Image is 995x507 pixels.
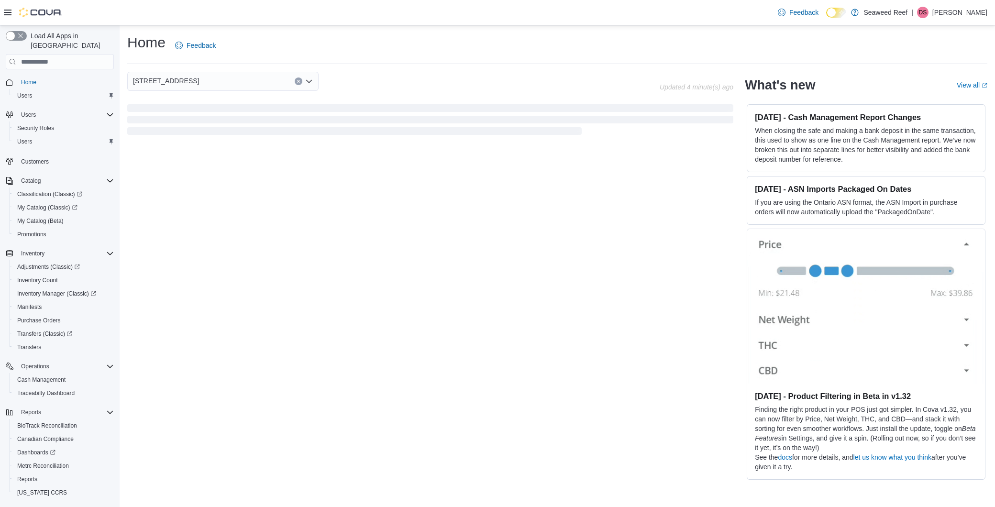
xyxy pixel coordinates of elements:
span: Reports [21,408,41,416]
span: Adjustments (Classic) [13,261,114,273]
button: Purchase Orders [10,314,118,327]
span: Reports [17,475,37,483]
button: Transfers [10,341,118,354]
input: Dark Mode [826,8,846,18]
button: Users [2,108,118,121]
a: View allExternal link [957,81,987,89]
span: Promotions [17,231,46,238]
span: [STREET_ADDRESS] [133,75,199,87]
a: Transfers (Classic) [13,328,76,340]
span: Load All Apps in [GEOGRAPHIC_DATA] [27,31,114,50]
span: Users [13,90,114,101]
span: Home [17,76,114,88]
span: Catalog [21,177,41,185]
button: Catalog [17,175,44,187]
a: Adjustments (Classic) [13,261,84,273]
button: Inventory Count [10,274,118,287]
a: Adjustments (Classic) [10,260,118,274]
button: Inventory [17,248,48,259]
span: Inventory Manager (Classic) [17,290,96,298]
span: My Catalog (Classic) [13,202,114,213]
span: Customers [21,158,49,165]
a: Customers [17,156,53,167]
button: Manifests [10,300,118,314]
span: [US_STATE] CCRS [17,489,67,496]
a: Inventory Count [13,275,62,286]
span: Catalog [17,175,114,187]
button: Reports [2,406,118,419]
a: Feedback [171,36,220,55]
a: Users [13,136,36,147]
span: Feedback [187,41,216,50]
a: Canadian Compliance [13,433,77,445]
span: Loading [127,106,733,137]
span: Dashboards [17,449,55,456]
button: Home [2,75,118,89]
p: | [911,7,913,18]
a: Purchase Orders [13,315,65,326]
span: Classification (Classic) [13,188,114,200]
a: Transfers (Classic) [10,327,118,341]
p: Seaweed Reef [863,7,907,18]
h1: Home [127,33,166,52]
button: [US_STATE] CCRS [10,486,118,499]
span: BioTrack Reconciliation [13,420,114,431]
a: BioTrack Reconciliation [13,420,81,431]
button: My Catalog (Beta) [10,214,118,228]
span: Security Roles [13,122,114,134]
button: Reports [17,407,45,418]
p: When closing the safe and making a bank deposit in the same transaction, this used to show as one... [755,126,977,164]
span: My Catalog (Beta) [17,217,64,225]
span: Purchase Orders [17,317,61,324]
span: Traceabilty Dashboard [17,389,75,397]
a: Reports [13,474,41,485]
p: If you are using the Ontario ASN format, the ASN Import in purchase orders will now automatically... [755,198,977,217]
a: Metrc Reconciliation [13,460,73,472]
a: [US_STATE] CCRS [13,487,71,498]
span: Reports [17,407,114,418]
span: Users [17,92,32,99]
span: Security Roles [17,124,54,132]
a: Cash Management [13,374,69,386]
span: Operations [17,361,114,372]
div: David Schwab [917,7,929,18]
a: docs [778,453,792,461]
p: [PERSON_NAME] [932,7,987,18]
span: Home [21,78,36,86]
h3: [DATE] - ASN Imports Packaged On Dates [755,184,977,194]
p: Finding the right product in your POS just got simpler. In Cova v1.32, you can now filter by Pric... [755,405,977,452]
p: See the for more details, and after you’ve given it a try. [755,452,977,472]
span: Inventory Manager (Classic) [13,288,114,299]
span: Inventory Count [17,276,58,284]
button: Traceabilty Dashboard [10,386,118,400]
a: Users [13,90,36,101]
span: Traceabilty Dashboard [13,387,114,399]
img: Cova [19,8,62,17]
span: Canadian Compliance [17,435,74,443]
span: Purchase Orders [13,315,114,326]
span: Transfers [17,343,41,351]
span: Inventory [21,250,44,257]
span: Inventory [17,248,114,259]
span: Metrc Reconciliation [17,462,69,470]
a: Transfers [13,342,45,353]
a: Traceabilty Dashboard [13,387,78,399]
span: Canadian Compliance [13,433,114,445]
span: Customers [17,155,114,167]
span: Promotions [13,229,114,240]
span: Manifests [17,303,42,311]
span: Transfers (Classic) [17,330,72,338]
svg: External link [982,83,987,88]
span: Cash Management [17,376,66,384]
span: DS [919,7,927,18]
button: Reports [10,473,118,486]
button: Catalog [2,174,118,187]
button: Promotions [10,228,118,241]
a: Inventory Manager (Classic) [13,288,100,299]
span: Operations [21,363,49,370]
a: Classification (Classic) [10,187,118,201]
span: Users [17,109,114,121]
a: Feedback [774,3,822,22]
a: Manifests [13,301,45,313]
